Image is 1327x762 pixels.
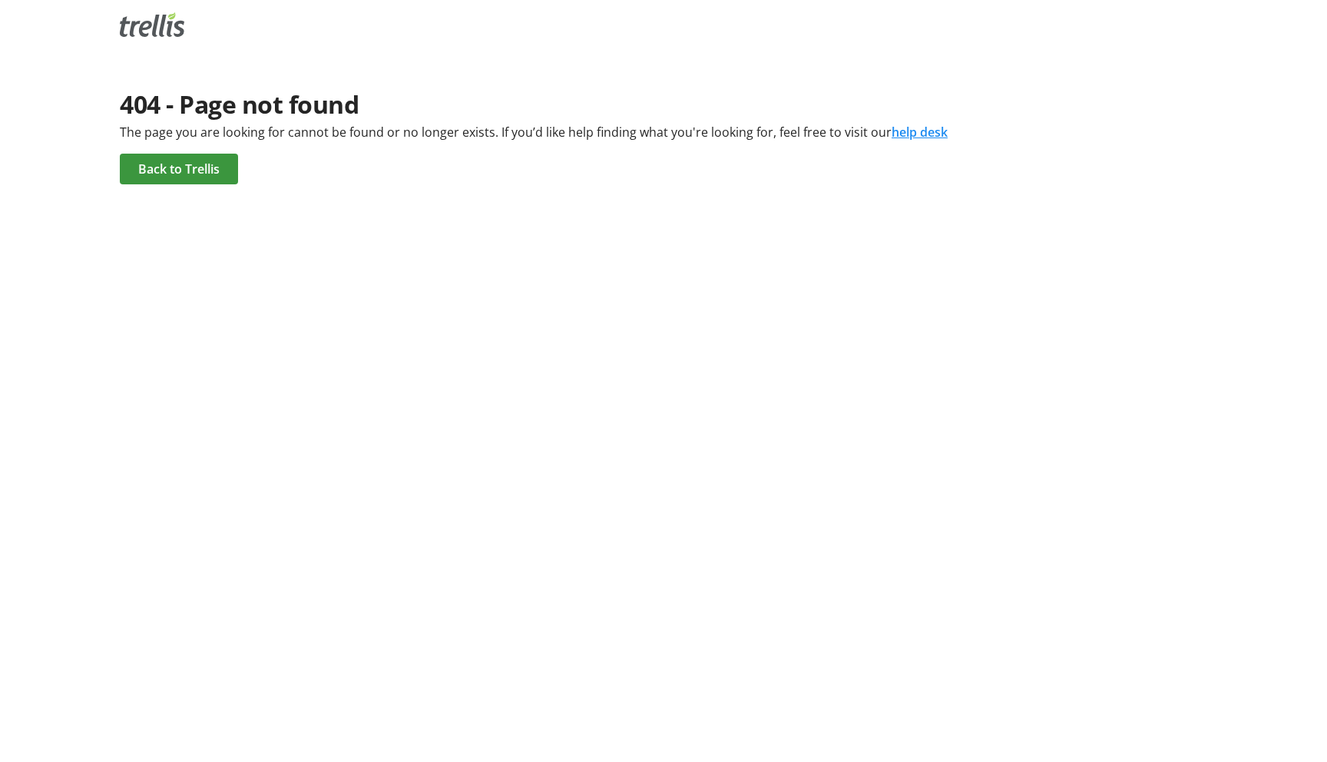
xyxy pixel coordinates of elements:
span: Back to Trellis [138,160,220,178]
div: 404 - Page not found [120,86,1207,123]
div: The page you are looking for cannot be found or no longer exists. If you’d like help finding what... [120,123,1207,141]
a: Back to Trellis [120,154,238,184]
a: help desk [892,124,948,141]
img: Trellis Logo [120,12,184,37]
